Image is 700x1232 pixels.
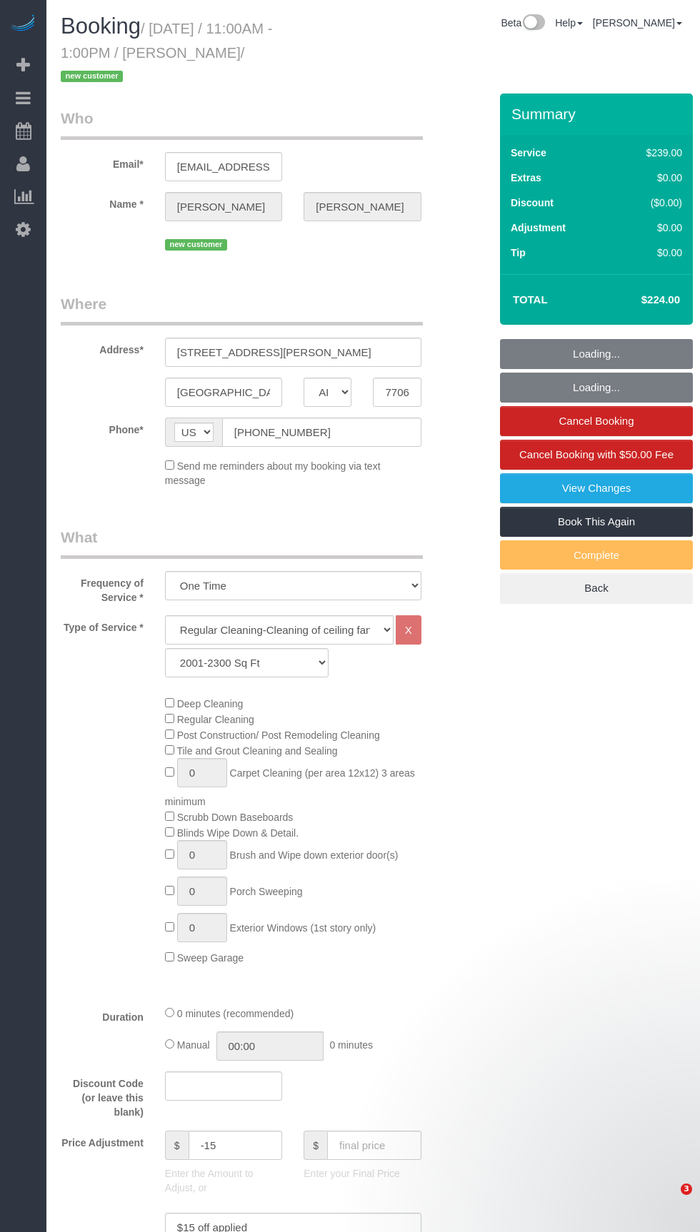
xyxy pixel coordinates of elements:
legend: What [61,527,423,559]
input: Email* [165,152,282,181]
span: Exterior Windows (1st story only) [230,922,376,934]
small: / [DATE] / 11:00AM - 1:00PM / [PERSON_NAME] [61,21,272,85]
span: Scrubb Down Baseboards [177,812,294,823]
span: Blinds Wipe Down & Detail. [177,827,299,839]
strong: Total [513,293,548,306]
a: Back [500,573,693,603]
legend: Where [61,293,423,325]
span: Manual [177,1039,210,1051]
p: Enter your Final Price [304,1166,421,1181]
h3: Summary [511,106,686,122]
span: Deep Cleaning [177,698,244,710]
span: 0 minutes [329,1039,373,1051]
label: Name * [50,192,154,211]
span: Porch Sweeping [230,886,303,897]
input: Phone* [222,418,421,447]
label: Service [511,146,546,160]
div: $0.00 [616,171,682,185]
h4: $224.00 [599,294,680,306]
label: Duration [50,1005,154,1024]
span: Brush and Wipe down exterior door(s) [230,849,399,861]
span: Regular Cleaning [177,714,254,725]
span: Tile and Grout Cleaning and Sealing [176,745,337,757]
span: $ [165,1131,189,1160]
div: $239.00 [616,146,682,160]
label: Price Adjustment [50,1131,154,1150]
img: Automaid Logo [9,14,37,34]
label: Discount [511,196,554,210]
label: Address* [50,338,154,357]
div: $0.00 [616,246,682,260]
a: [PERSON_NAME] [593,17,682,29]
input: Last Name* [304,192,421,221]
label: Frequency of Service * [50,571,154,605]
span: Post Construction/ Post Remodeling Cleaning [177,729,380,741]
div: $0.00 [616,221,682,235]
span: Sweep Garage [177,952,244,964]
a: Book This Again [500,507,693,537]
input: City* [165,378,282,407]
a: Beta [501,17,545,29]
label: Discount Code (or leave this blank) [50,1071,154,1119]
label: Email* [50,152,154,171]
span: new customer [165,239,227,251]
span: Cancel Booking with $50.00 Fee [519,448,674,460]
input: First Name* [165,192,282,221]
legend: Who [61,108,423,140]
div: ($0.00) [616,196,682,210]
span: 0 minutes (recommended) [177,1008,294,1019]
span: Booking [61,14,141,39]
input: Zip Code* [373,378,421,407]
img: New interface [521,14,545,33]
p: Enter the Amount to Adjust, or [165,1166,282,1195]
label: Phone* [50,418,154,437]
span: Carpet Cleaning (per area 12x12) 3 areas minimum [165,767,415,807]
a: Cancel Booking [500,406,693,436]
a: View Changes [500,473,693,503]
input: final price [327,1131,421,1160]
label: Tip [511,246,526,260]
span: $ [304,1131,327,1160]
label: Extras [511,171,541,185]
a: Help [555,17,583,29]
iframe: Intercom live chat [651,1183,686,1218]
span: 3 [681,1183,692,1195]
span: new customer [61,71,123,82]
span: Send me reminders about my booking via text message [165,460,381,486]
label: Adjustment [511,221,566,235]
label: Type of Service * [50,615,154,635]
a: Cancel Booking with $50.00 Fee [500,440,693,470]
